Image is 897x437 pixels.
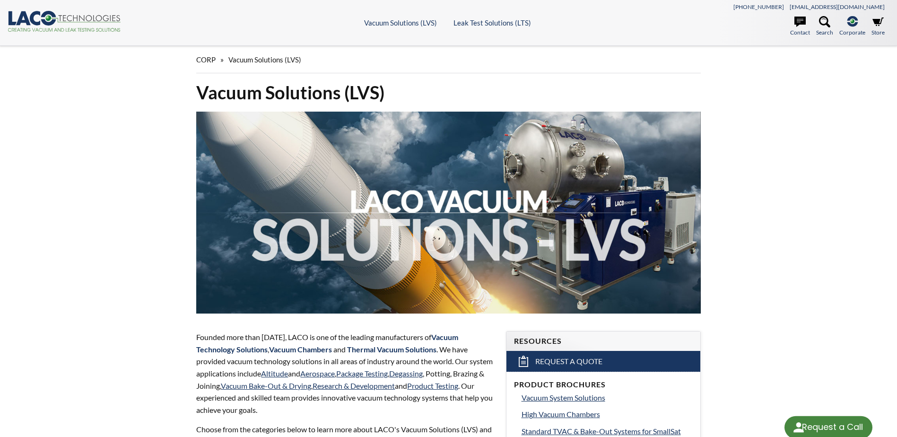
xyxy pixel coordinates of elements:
[196,46,700,73] div: »
[839,28,865,37] span: Corporate
[300,369,335,378] a: Aerospace
[269,345,332,354] strong: Vacuum Chambers
[816,16,833,37] a: Search
[871,16,885,37] a: Store
[364,18,437,27] a: Vacuum Solutions (LVS)
[522,410,600,419] span: High Vacuum Chambers
[514,336,693,346] h4: Resources
[196,81,700,104] h1: Vacuum Solutions (LVS)
[347,345,436,354] strong: Thermal Vacuum Solutions
[506,351,700,372] a: Request a Quote
[196,331,494,416] p: Founded more than [DATE], LACO is one of the leading manufacturers of , and . We have provided va...
[514,380,693,390] h4: Product Brochures
[522,393,605,402] span: Vacuum System Solutions
[313,381,395,390] a: Research & Development
[453,18,531,27] a: Leak Test Solutions (LTS)
[221,381,311,390] a: Vacuum Bake-Out & Drying
[522,408,693,420] a: High Vacuum Chambers
[733,3,784,10] a: [PHONE_NUMBER]
[522,392,693,404] a: Vacuum System Solutions
[407,381,458,390] a: Product Testing
[196,55,216,64] span: CORP
[261,369,288,378] a: Altitude
[522,427,681,436] span: Standard TVAC & Bake-Out Systems for SmallSat
[791,420,806,435] img: round button
[790,16,810,37] a: Contact
[790,3,885,10] a: [EMAIL_ADDRESS][DOMAIN_NAME]
[389,369,423,378] a: Degassing
[196,332,458,354] strong: Vacuum Technology Solutions
[228,55,301,64] span: Vacuum Solutions (LVS)
[535,357,602,367] span: Request a Quote
[196,112,700,314] img: LACO Vacuum Solutions - LVS header
[336,369,388,378] a: Package Testing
